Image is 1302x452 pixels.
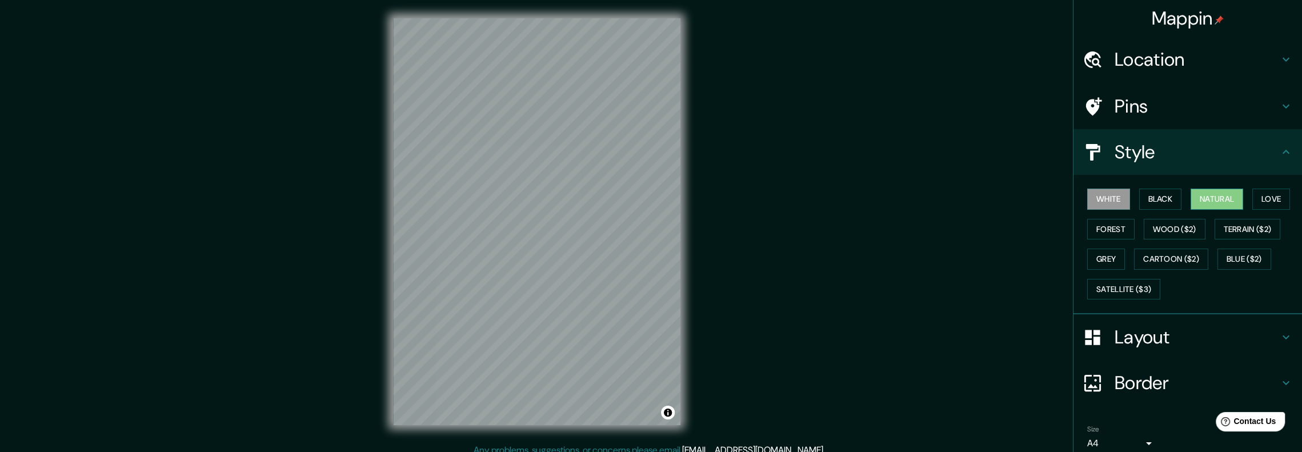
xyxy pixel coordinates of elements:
h4: Style [1115,141,1279,163]
button: Wood ($2) [1144,219,1205,240]
button: White [1087,189,1130,210]
button: Blue ($2) [1217,249,1271,270]
button: Terrain ($2) [1215,219,1281,240]
div: Style [1073,129,1302,175]
button: Toggle attribution [661,406,675,419]
button: Love [1252,189,1290,210]
h4: Mappin [1152,7,1224,30]
label: Size [1087,425,1099,434]
iframe: Help widget launcher [1200,407,1289,439]
img: pin-icon.png [1215,15,1224,25]
div: Layout [1073,314,1302,360]
h4: Border [1115,371,1279,394]
h4: Pins [1115,95,1279,118]
button: Natural [1191,189,1243,210]
button: Forest [1087,219,1135,240]
div: Border [1073,360,1302,406]
button: Satellite ($3) [1087,279,1160,300]
h4: Location [1115,48,1279,71]
canvas: Map [393,18,680,425]
button: Black [1139,189,1182,210]
div: Pins [1073,83,1302,129]
button: Grey [1087,249,1125,270]
div: Location [1073,37,1302,82]
h4: Layout [1115,326,1279,349]
button: Cartoon ($2) [1134,249,1208,270]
